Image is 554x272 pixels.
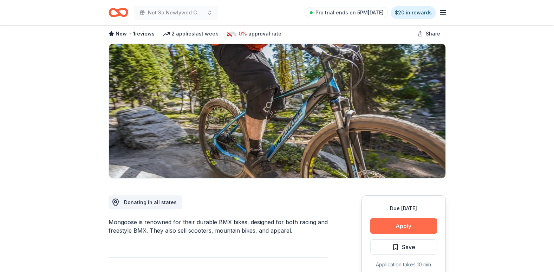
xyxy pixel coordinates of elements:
button: Not So Newlywed Game [134,6,218,20]
span: Not So Newlywed Game [148,8,204,17]
a: $20 in rewards [391,6,436,19]
span: Donating in all states [124,199,177,205]
button: 1reviews [133,30,155,38]
span: New [116,30,127,38]
div: Mongoose is renowned for their durable BMX bikes, designed for both racing and freestyle BMX. The... [109,218,328,235]
div: 2 applies last week [163,30,218,38]
button: Share [412,27,446,41]
span: Share [426,30,440,38]
span: Pro trial ends on 5PM[DATE] [315,8,384,17]
div: Application takes 10 min [370,260,437,269]
a: Pro trial ends on 5PM[DATE] [306,7,388,18]
button: Save [370,239,437,255]
button: Apply [370,218,437,234]
span: • [129,31,131,37]
span: 0% [239,30,247,38]
span: Save [402,242,415,252]
div: Due [DATE] [370,204,437,213]
img: Image for Mongoose [109,44,445,178]
a: Home [109,4,128,21]
span: approval rate [248,30,281,38]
